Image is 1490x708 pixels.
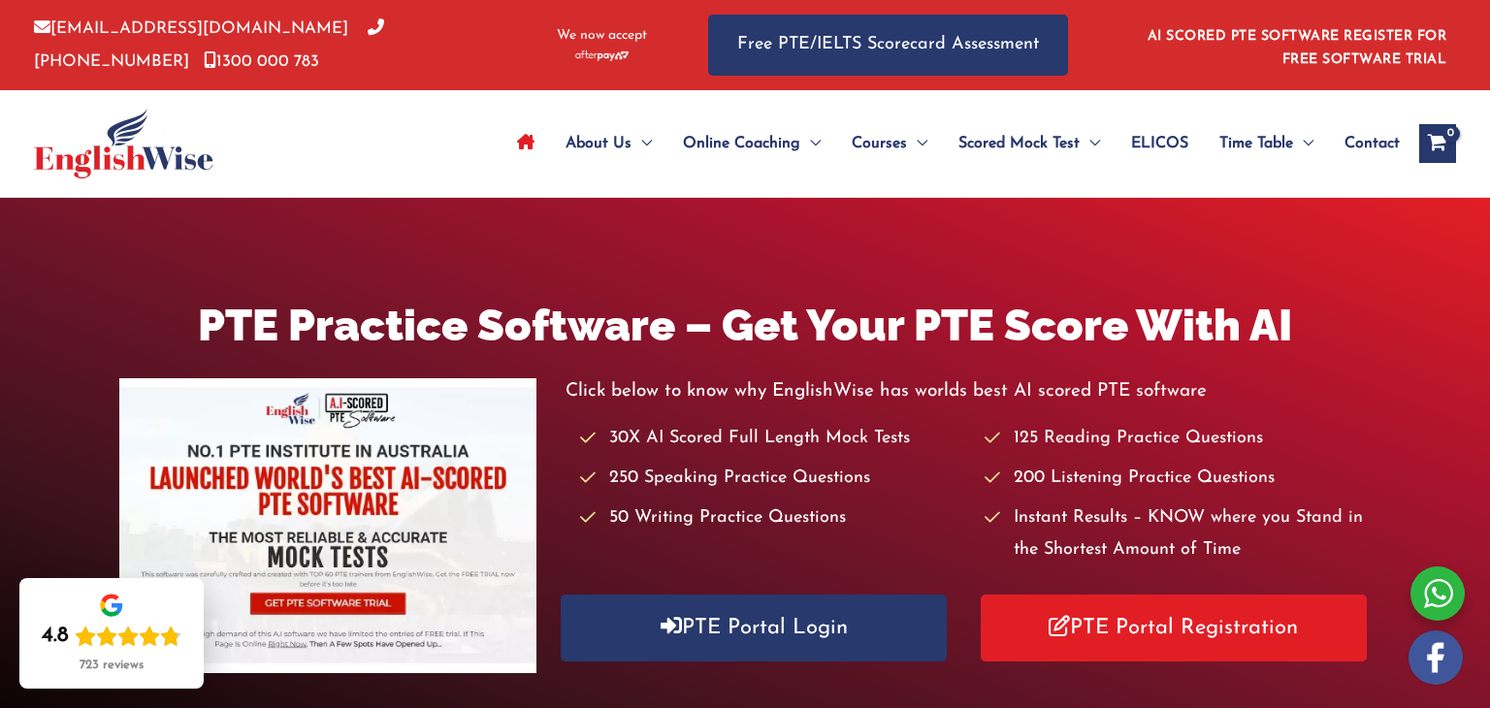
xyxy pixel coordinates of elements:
[204,53,319,70] a: 1300 000 783
[580,502,966,534] li: 50 Writing Practice Questions
[1148,29,1447,67] a: AI SCORED PTE SOFTWARE REGISTER FOR FREE SOFTWARE TRIAL
[34,20,348,37] a: [EMAIL_ADDRESS][DOMAIN_NAME]
[119,378,536,673] img: pte-institute-main
[550,110,667,177] a: About UsMenu Toggle
[34,109,213,178] img: cropped-ew-logo
[981,595,1367,661] a: PTE Portal Registration
[575,50,629,61] img: Afterpay-Logo
[1116,110,1204,177] a: ELICOS
[836,110,943,177] a: CoursesMenu Toggle
[580,463,966,495] li: 250 Speaking Practice Questions
[1409,630,1463,685] img: white-facebook.png
[800,110,821,177] span: Menu Toggle
[566,110,632,177] span: About Us
[667,110,836,177] a: Online CoachingMenu Toggle
[561,595,947,661] a: PTE Portal Login
[119,295,1371,356] h1: PTE Practice Software – Get Your PTE Score With AI
[943,110,1116,177] a: Scored Mock TestMenu Toggle
[708,15,1068,76] a: Free PTE/IELTS Scorecard Assessment
[1080,110,1100,177] span: Menu Toggle
[907,110,927,177] span: Menu Toggle
[1344,110,1400,177] span: Contact
[985,463,1371,495] li: 200 Listening Practice Questions
[1329,110,1400,177] a: Contact
[632,110,652,177] span: Menu Toggle
[566,375,1371,407] p: Click below to know why EnglishWise has worlds best AI scored PTE software
[1419,124,1456,163] a: View Shopping Cart, empty
[985,423,1371,455] li: 125 Reading Practice Questions
[958,110,1080,177] span: Scored Mock Test
[502,110,1400,177] nav: Site Navigation: Main Menu
[985,502,1371,567] li: Instant Results – KNOW where you Stand in the Shortest Amount of Time
[80,658,144,673] div: 723 reviews
[580,423,966,455] li: 30X AI Scored Full Length Mock Tests
[42,623,69,650] div: 4.8
[1131,110,1188,177] span: ELICOS
[852,110,907,177] span: Courses
[683,110,800,177] span: Online Coaching
[1293,110,1313,177] span: Menu Toggle
[1204,110,1329,177] a: Time TableMenu Toggle
[42,623,181,650] div: Rating: 4.8 out of 5
[1136,14,1456,77] aside: Header Widget 1
[557,26,647,46] span: We now accept
[1219,110,1293,177] span: Time Table
[34,20,384,69] a: [PHONE_NUMBER]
